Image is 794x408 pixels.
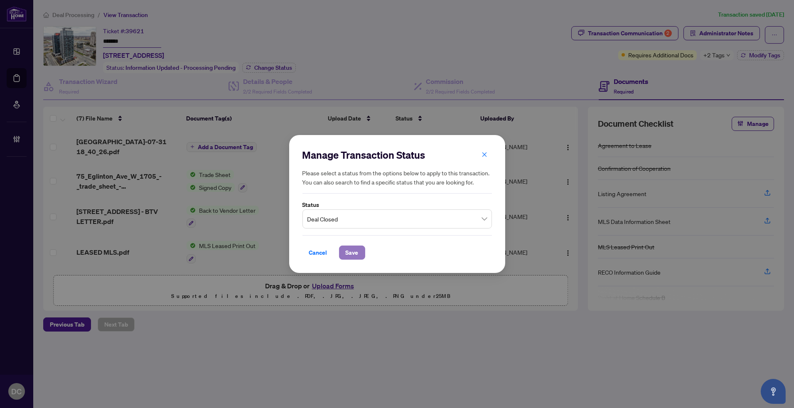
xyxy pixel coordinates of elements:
span: Cancel [309,246,327,259]
span: close [482,152,487,157]
h5: Please select a status from the options below to apply to this transaction. You can also search t... [302,168,492,187]
h2: Manage Transaction Status [302,148,492,162]
span: Save [346,246,359,259]
button: Cancel [302,246,334,260]
label: Status [302,200,492,209]
button: Save [339,246,365,260]
button: Open asap [761,379,786,404]
span: Deal Closed [307,211,487,227]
